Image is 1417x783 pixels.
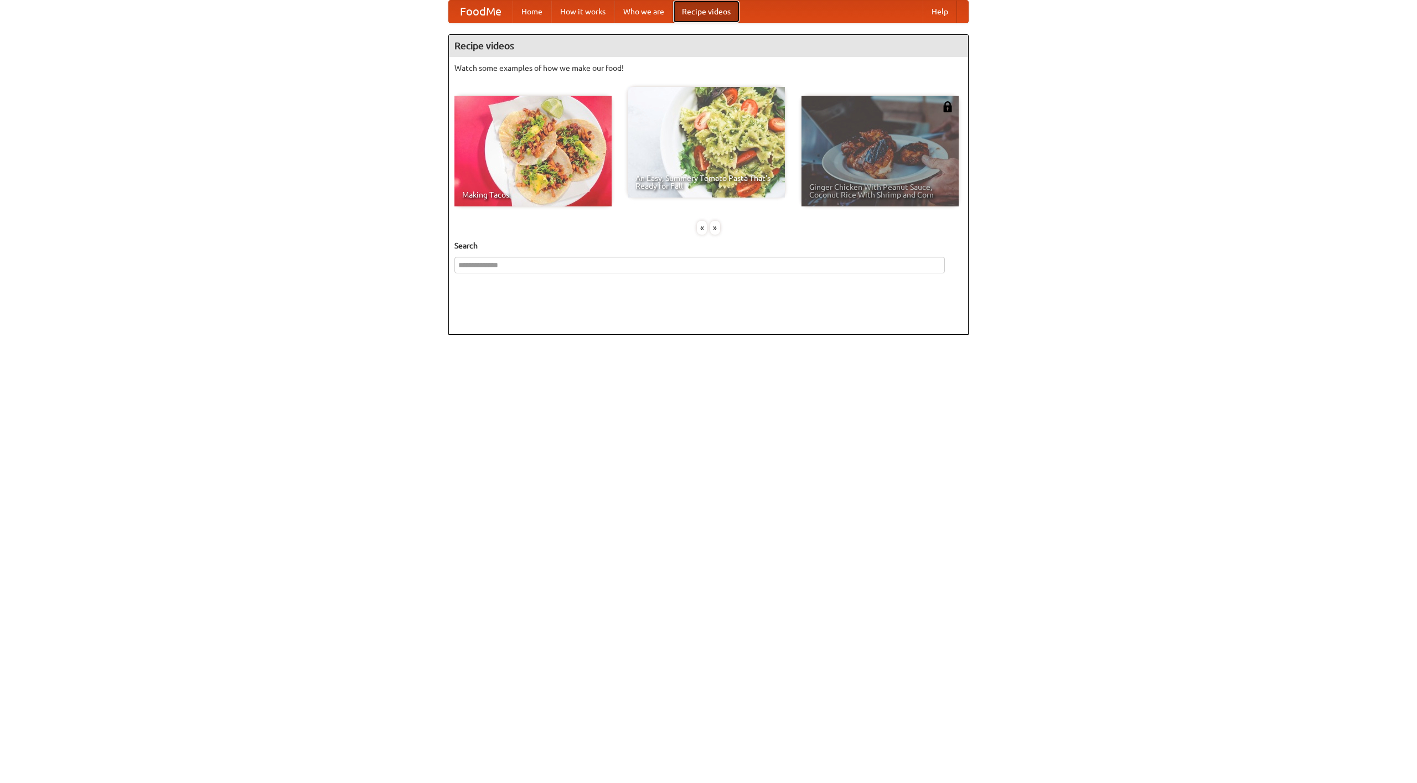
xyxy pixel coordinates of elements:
div: « [697,221,707,235]
p: Watch some examples of how we make our food! [454,63,963,74]
img: 483408.png [942,101,953,112]
a: Recipe videos [673,1,739,23]
a: FoodMe [449,1,513,23]
a: Who we are [614,1,673,23]
a: How it works [551,1,614,23]
a: Making Tacos [454,96,612,206]
a: Home [513,1,551,23]
a: Help [923,1,957,23]
h5: Search [454,240,963,251]
a: An Easy, Summery Tomato Pasta That's Ready for Fall [628,87,785,198]
h4: Recipe videos [449,35,968,57]
span: An Easy, Summery Tomato Pasta That's Ready for Fall [635,174,777,190]
div: » [710,221,720,235]
span: Making Tacos [462,191,604,199]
